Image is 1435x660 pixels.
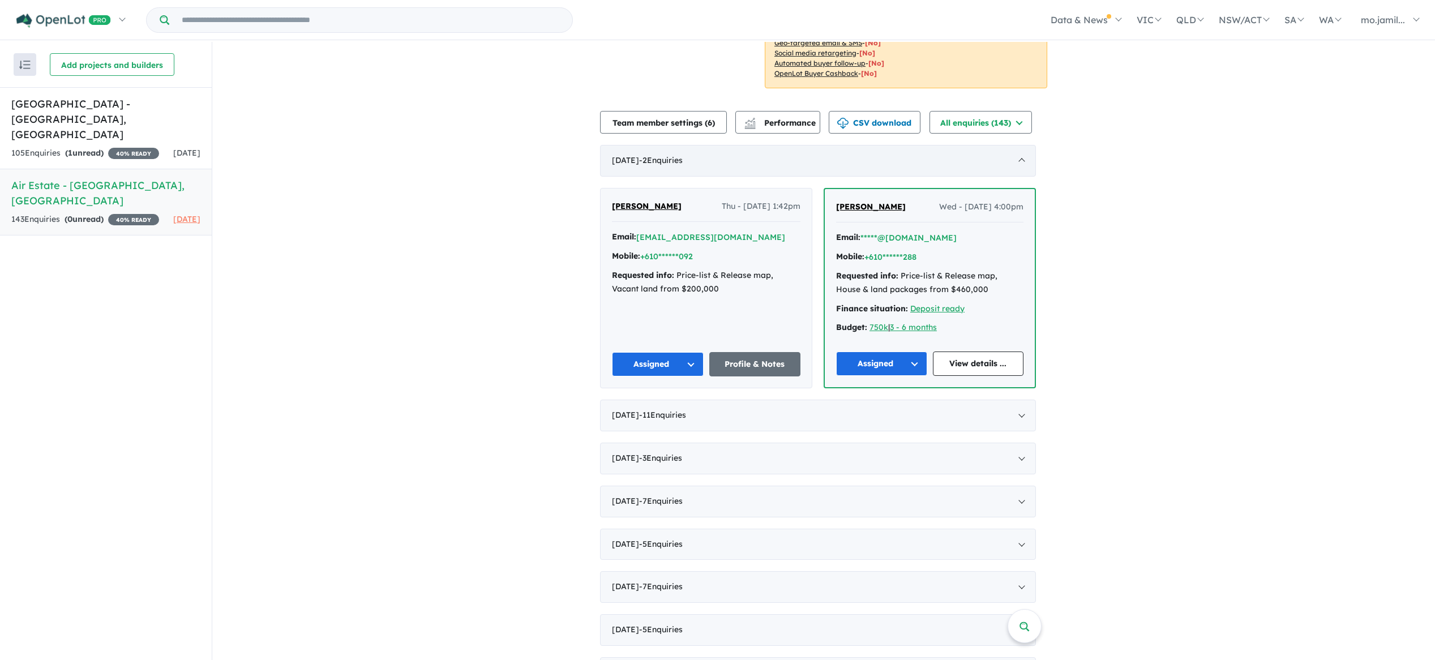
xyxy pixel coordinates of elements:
span: [No] [859,49,875,57]
a: [PERSON_NAME] [836,200,906,214]
span: - 2 Enquir ies [639,155,683,165]
span: - 7 Enquir ies [639,581,683,592]
div: [DATE] [600,400,1036,431]
u: Social media retargeting [774,49,856,57]
div: [DATE] [600,486,1036,517]
strong: Finance situation: [836,303,908,314]
strong: ( unread) [65,148,104,158]
strong: Budget: [836,322,867,332]
div: [DATE] [600,571,1036,603]
span: 40 % READY [108,214,159,225]
u: Geo-targeted email & SMS [774,38,862,47]
u: Automated buyer follow-up [774,59,866,67]
span: [DATE] [173,214,200,224]
div: [DATE] [600,614,1036,646]
strong: Requested info: [836,271,898,281]
a: Deposit ready [910,303,965,314]
strong: ( unread) [65,214,104,224]
button: All enquiries (143) [929,111,1032,134]
u: OpenLot Buyer Cashback [774,69,858,78]
span: Thu - [DATE] 1:42pm [722,200,800,213]
button: Team member settings (6) [600,111,727,134]
span: - 3 Enquir ies [639,453,682,463]
h5: [GEOGRAPHIC_DATA] - [GEOGRAPHIC_DATA] , [GEOGRAPHIC_DATA] [11,96,200,142]
strong: Email: [612,232,636,242]
span: - 5 Enquir ies [639,539,683,549]
button: CSV download [829,111,920,134]
div: | [836,321,1023,335]
span: 0 [67,214,72,224]
div: [DATE] [600,529,1036,560]
strong: Mobile: [836,251,864,262]
span: [No] [865,38,881,47]
strong: Mobile: [612,251,640,261]
span: [No] [868,59,884,67]
span: - 11 Enquir ies [639,410,686,420]
span: Wed - [DATE] 4:00pm [939,200,1023,214]
span: 1 [68,148,72,158]
span: Performance [746,118,816,128]
button: Assigned [612,352,704,376]
div: Price-list & Release map, House & land packages from $460,000 [836,269,1023,297]
div: 143 Enquir ies [11,213,159,226]
img: Openlot PRO Logo White [16,14,111,28]
a: View details ... [933,352,1024,376]
button: Performance [735,111,820,134]
button: [EMAIL_ADDRESS][DOMAIN_NAME] [636,232,785,243]
div: [DATE] [600,145,1036,177]
div: 105 Enquir ies [11,147,159,160]
strong: Requested info: [612,270,674,280]
button: Assigned [836,352,927,376]
a: 750k [869,322,888,332]
h5: Air Estate - [GEOGRAPHIC_DATA] , [GEOGRAPHIC_DATA] [11,178,200,208]
img: bar-chart.svg [744,121,756,128]
a: [PERSON_NAME] [612,200,682,213]
span: [PERSON_NAME] [836,202,906,212]
span: - 7 Enquir ies [639,496,683,506]
img: line-chart.svg [745,118,755,124]
span: mo.jamil... [1361,14,1405,25]
a: Profile & Notes [709,352,801,376]
img: download icon [837,118,849,129]
strong: Email: [836,232,860,242]
input: Try estate name, suburb, builder or developer [172,8,570,32]
span: [PERSON_NAME] [612,201,682,211]
button: Add projects and builders [50,53,174,76]
span: 40 % READY [108,148,159,159]
span: 6 [708,118,712,128]
div: [DATE] [600,443,1036,474]
div: Price-list & Release map, Vacant land from $200,000 [612,269,800,296]
a: 3 - 6 months [890,322,937,332]
span: [No] [861,69,877,78]
span: [DATE] [173,148,200,158]
span: - 5 Enquir ies [639,624,683,635]
img: sort.svg [19,61,31,69]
